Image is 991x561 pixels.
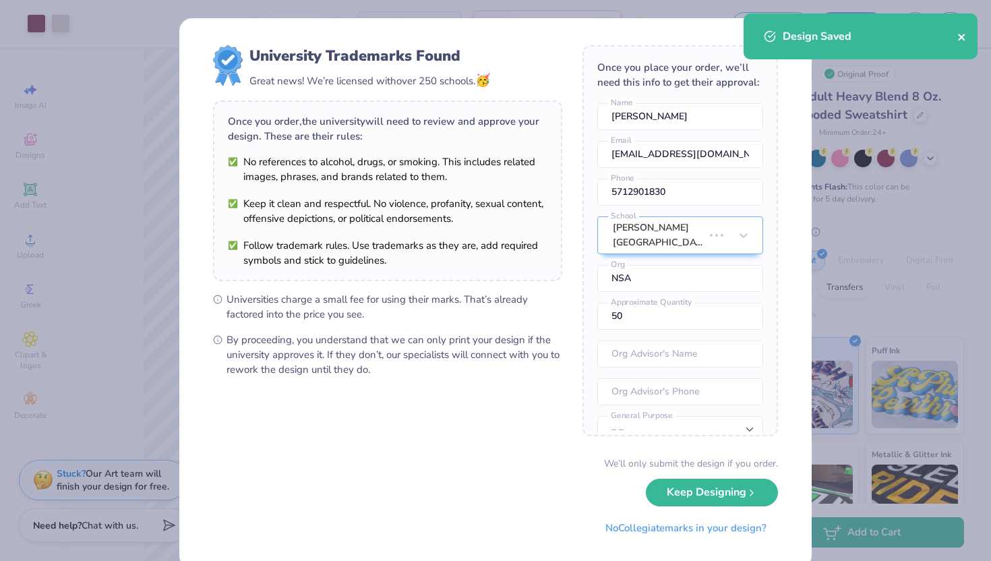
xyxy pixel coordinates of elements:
[249,45,490,67] div: University Trademarks Found
[228,238,547,268] li: Follow trademark rules. Use trademarks as they are, add required symbols and stick to guidelines.
[597,378,763,405] input: Org Advisor's Phone
[475,72,490,88] span: 🥳
[597,303,763,330] input: Approximate Quantity
[228,114,547,144] div: Once you order, the university will need to review and approve your design. These are their rules:
[597,60,763,90] div: Once you place your order, we’ll need this info to get their approval:
[228,196,547,226] li: Keep it clean and respectful. No violence, profanity, sexual content, offensive depictions, or po...
[783,28,957,45] div: Design Saved
[213,45,243,86] img: license-marks-badge.png
[228,154,547,184] li: No references to alcohol, drugs, or smoking. This includes related images, phrases, and brands re...
[597,179,763,206] input: Phone
[227,292,562,322] span: Universities charge a small fee for using their marks. That’s already factored into the price you...
[594,514,778,542] button: NoCollegiatemarks in your design?
[597,103,763,130] input: Name
[597,141,763,168] input: Email
[957,28,967,45] button: close
[249,71,490,90] div: Great news! We’re licensed with over 250 schools.
[597,265,763,292] input: Org
[604,456,778,471] div: We’ll only submit the design if you order.
[646,479,778,506] button: Keep Designing
[227,332,562,377] span: By proceeding, you understand that we can only print your design if the university approves it. I...
[597,341,763,367] input: Org Advisor's Name
[613,220,703,250] div: [PERSON_NAME][GEOGRAPHIC_DATA]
